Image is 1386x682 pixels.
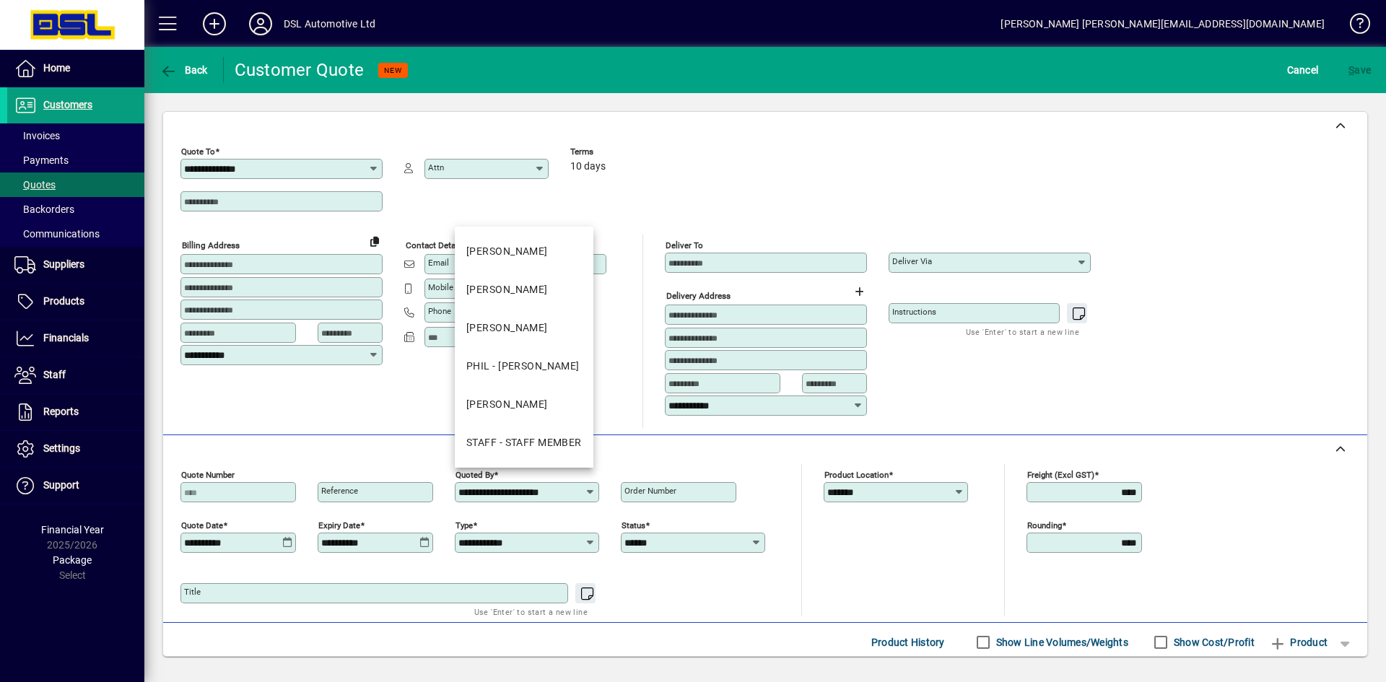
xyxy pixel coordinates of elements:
span: Home [43,62,70,74]
span: Invoices [14,130,60,141]
a: Suppliers [7,247,144,283]
button: Product History [866,629,951,655]
span: Backorders [14,204,74,215]
span: Product History [871,631,945,654]
a: Home [7,51,144,87]
mat-label: Rounding [1027,520,1062,530]
span: Communications [14,228,100,240]
span: Reports [43,406,79,417]
button: Profile [237,11,284,37]
span: ave [1348,58,1371,82]
a: Settings [7,431,144,467]
span: Staff [43,369,66,380]
mat-option: Scott - Scott A [455,385,593,424]
a: Financials [7,320,144,357]
mat-label: Deliver To [666,240,703,250]
mat-label: Expiry date [318,520,360,530]
span: Settings [43,442,80,454]
a: Reports [7,394,144,430]
a: Invoices [7,123,144,148]
mat-label: Email [428,258,449,268]
span: 10 days [570,161,606,172]
span: Product [1269,631,1328,654]
button: Cancel [1283,57,1322,83]
div: Customer Quote [235,58,365,82]
a: Support [7,468,144,504]
mat-label: Reference [321,486,358,496]
app-page-header-button: Back [144,57,224,83]
span: Suppliers [43,258,84,270]
span: Financial Year [41,524,104,535]
mat-label: Title [184,587,201,597]
div: [PERSON_NAME] [466,397,548,412]
mat-hint: Use 'Enter' to start a new line [966,323,1079,340]
span: NEW [384,66,402,75]
span: Back [160,64,208,76]
mat-label: Quote To [181,147,215,157]
mat-label: Quote date [181,520,223,530]
button: Copy to Delivery address [363,229,386,253]
mat-label: Attn [428,162,444,172]
mat-hint: Use 'Enter' to start a new line [474,603,588,620]
div: [PERSON_NAME] [466,282,548,297]
mat-label: Quoted by [456,469,494,479]
button: Back [156,57,212,83]
span: Support [43,479,79,491]
span: Cancel [1287,58,1319,82]
label: Show Line Volumes/Weights [993,635,1128,650]
mat-label: Deliver via [892,256,932,266]
a: Products [7,284,144,320]
a: Knowledge Base [1339,3,1368,50]
span: Financials [43,332,89,344]
span: Package [53,554,92,566]
span: Customers [43,99,92,110]
div: PHIL - [PERSON_NAME] [466,359,580,374]
mat-option: ERIC - Eric Liddington [455,309,593,347]
div: [PERSON_NAME] [466,320,548,336]
a: Staff [7,357,144,393]
mat-label: Type [456,520,473,530]
mat-option: STAFF - STAFF MEMBER [455,424,593,462]
a: Quotes [7,172,144,197]
mat-option: BRENT - B G [455,232,593,271]
mat-label: Phone [428,306,451,316]
span: S [1348,64,1354,76]
mat-label: Quote number [181,469,235,479]
mat-option: PHIL - Phil Rose [455,347,593,385]
a: Backorders [7,197,144,222]
div: [PERSON_NAME] [PERSON_NAME][EMAIL_ADDRESS][DOMAIN_NAME] [1001,12,1325,35]
span: Products [43,295,84,307]
button: Product [1262,629,1335,655]
label: Show Cost/Profit [1171,635,1255,650]
span: Quotes [14,179,56,191]
a: Communications [7,222,144,246]
mat-label: Product location [824,469,889,479]
button: Choose address [847,280,871,303]
button: Save [1345,57,1374,83]
mat-label: Mobile [428,282,453,292]
div: DSL Automotive Ltd [284,12,375,35]
mat-option: CHRISTINE - Christine Mulholland [455,271,593,309]
div: [PERSON_NAME] [466,244,548,259]
a: Payments [7,148,144,172]
mat-label: Freight (excl GST) [1027,469,1094,479]
mat-label: Status [622,520,645,530]
mat-label: Order number [624,486,676,496]
div: STAFF - STAFF MEMBER [466,435,582,450]
span: Terms [570,147,657,157]
mat-label: Instructions [892,307,936,317]
span: Payments [14,154,69,166]
button: Add [191,11,237,37]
